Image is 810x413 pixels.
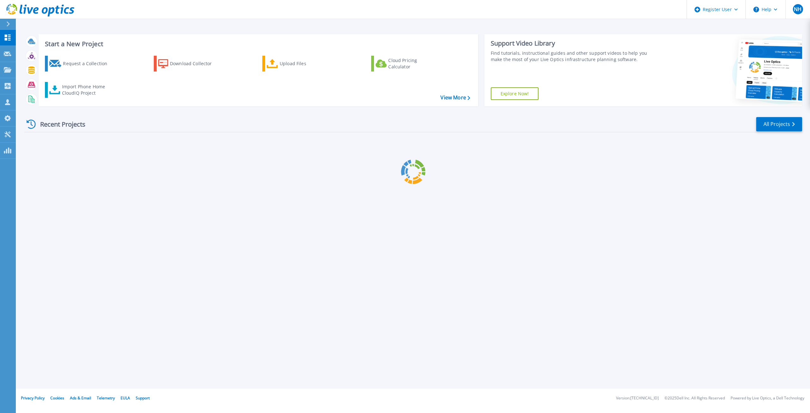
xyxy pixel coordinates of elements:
div: Cloud Pricing Calculator [388,57,439,70]
a: Cloud Pricing Calculator [371,56,442,72]
span: NH [794,7,801,12]
li: Powered by Live Optics, a Dell Technology [731,396,804,400]
div: Import Phone Home CloudIQ Project [62,84,111,96]
div: Find tutorials, instructional guides and other support videos to help you make the most of your L... [491,50,655,63]
div: Request a Collection [63,57,114,70]
a: Privacy Policy [21,395,45,401]
div: Download Collector [170,57,221,70]
div: Recent Projects [24,116,94,132]
div: Upload Files [280,57,330,70]
a: Telemetry [97,395,115,401]
a: Download Collector [154,56,224,72]
a: Upload Files [262,56,333,72]
a: Request a Collection [45,56,115,72]
a: View More [440,95,470,101]
h3: Start a New Project [45,41,470,47]
li: Version: [TECHNICAL_ID] [616,396,659,400]
a: All Projects [756,117,802,131]
li: © 2025 Dell Inc. All Rights Reserved [664,396,725,400]
a: Ads & Email [70,395,91,401]
a: Support [136,395,150,401]
a: Explore Now! [491,87,539,100]
a: Cookies [50,395,64,401]
a: EULA [121,395,130,401]
div: Support Video Library [491,39,655,47]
